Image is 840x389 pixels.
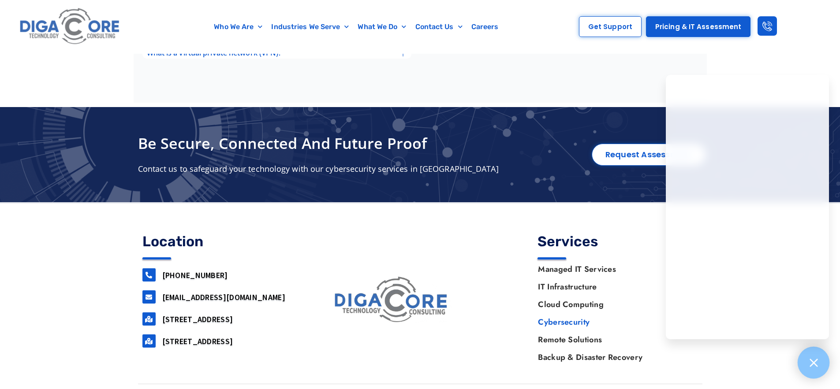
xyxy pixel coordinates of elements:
[529,278,698,296] a: IT Infrastructure
[162,336,233,346] a: [STREET_ADDRESS]
[162,292,285,302] a: [EMAIL_ADDRESS][DOMAIN_NAME]
[529,260,698,278] a: Managed IT Services
[411,17,467,37] a: Contact Us
[529,331,698,348] a: Remote Solutions
[538,234,698,248] h4: Services
[529,348,698,366] a: Backup & Disaster Recovery
[165,17,548,37] nav: Menu
[588,23,632,30] span: Get Support
[147,49,282,56] span: What is a virtual private network (VPN)?
[529,260,698,366] nav: Menu
[162,270,228,280] a: [PHONE_NUMBER]
[142,290,156,304] a: support@digacore.com
[592,144,706,166] a: Request Assessment
[353,17,411,37] a: What We Do
[162,314,233,324] a: [STREET_ADDRESS]
[142,268,156,282] a: 732-646-5725
[267,17,353,37] a: Industries We Serve
[666,75,829,339] iframe: Chatgenie Messenger
[142,312,156,326] a: 160 airport road, Suite 201, Lakewood, NJ, 08701
[138,133,540,153] h4: Be secure, connected and future proof
[467,17,503,37] a: Careers
[142,234,303,248] h4: Location
[655,23,741,30] span: Pricing & IT Assessment
[646,16,750,37] a: Pricing & IT Assessment
[17,4,123,49] img: Digacore logo 1
[529,296,698,313] a: Cloud Computing
[529,313,698,331] a: Cybersecurity
[209,17,267,37] a: Who We Are
[579,16,642,37] a: Get Support
[331,274,452,327] img: digacore logo
[142,334,156,348] a: 2917 Penn Forest Blvd, Roanoke, VA 24018
[138,162,540,176] p: Contact us to safeguard your technology with our cybersecurity services in [GEOGRAPHIC_DATA]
